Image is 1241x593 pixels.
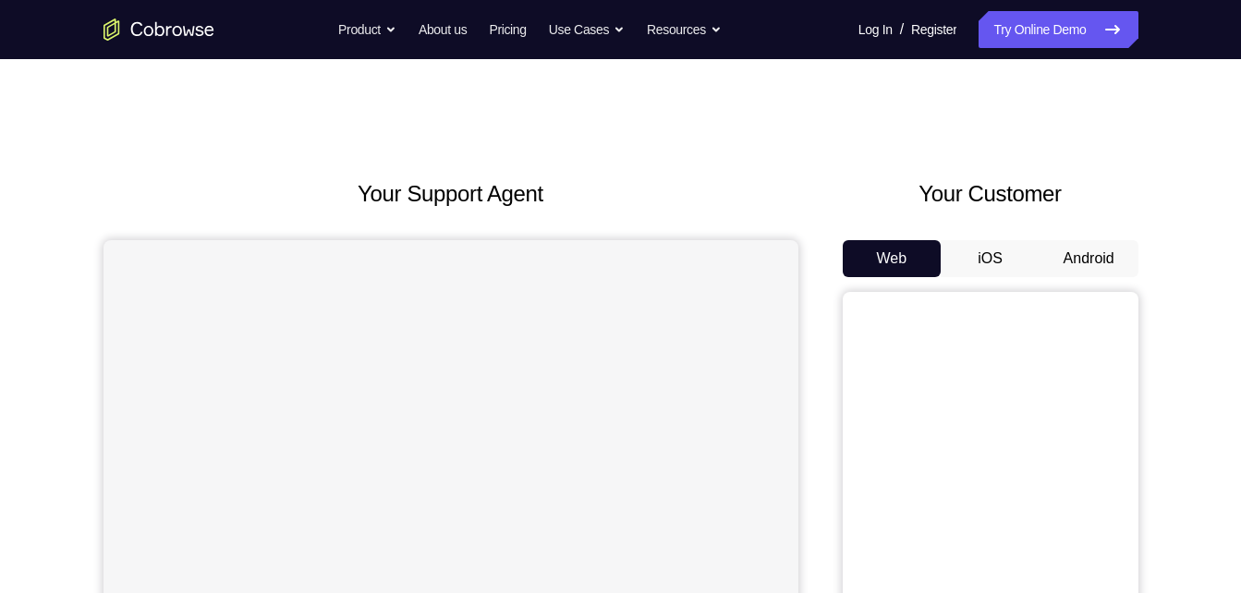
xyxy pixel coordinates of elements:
[858,11,893,48] a: Log In
[103,177,798,211] h2: Your Support Agent
[103,18,214,41] a: Go to the home page
[843,177,1138,211] h2: Your Customer
[900,18,904,41] span: /
[647,11,722,48] button: Resources
[489,11,526,48] a: Pricing
[911,11,956,48] a: Register
[941,240,1040,277] button: iOS
[549,11,625,48] button: Use Cases
[419,11,467,48] a: About us
[338,11,396,48] button: Product
[979,11,1138,48] a: Try Online Demo
[843,240,942,277] button: Web
[1040,240,1138,277] button: Android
